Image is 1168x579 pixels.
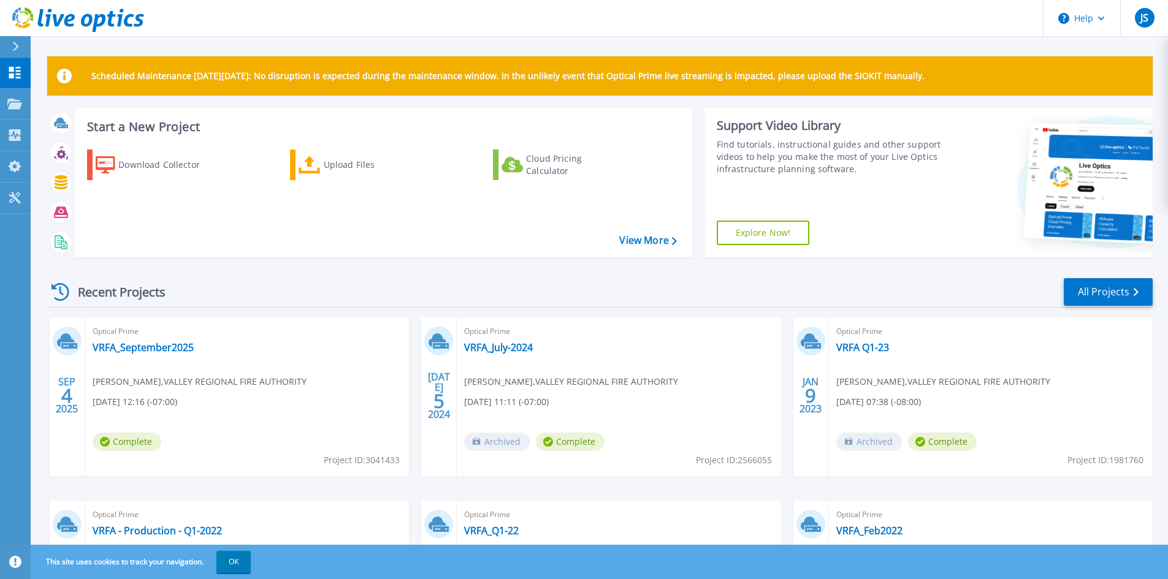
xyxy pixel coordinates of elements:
[1064,278,1153,306] a: All Projects
[47,277,182,307] div: Recent Projects
[324,453,400,467] span: Project ID: 3041433
[464,433,530,451] span: Archived
[118,153,216,177] div: Download Collector
[493,149,630,180] a: Cloud Pricing Calculator
[427,373,451,418] div: [DATE] 2024
[836,375,1050,388] span: [PERSON_NAME] , VALLEY REGIONAL FIRE AUTHORITY
[34,551,251,573] span: This site uses cookies to track your navigation.
[805,390,816,401] span: 9
[836,433,902,451] span: Archived
[836,395,921,409] span: [DATE] 07:38 (-08:00)
[836,341,889,354] a: VRFA Q1-23
[526,153,624,177] div: Cloud Pricing Calculator
[93,508,402,521] span: Optical Prime
[93,433,161,451] span: Complete
[799,373,822,418] div: JAN 2023
[93,341,194,354] a: VRFA_September2025
[55,373,78,418] div: SEP 2025
[91,71,925,81] p: Scheduled Maintenance [DATE][DATE]: No disruption is expected during the maintenance window. In t...
[290,149,427,180] a: Upload Files
[717,221,810,245] a: Explore Now!
[93,325,402,338] span: Optical Prime
[464,375,678,388] span: [PERSON_NAME] , VALLEY REGIONAL FIRE AUTHORITY
[87,120,676,134] h3: Start a New Project
[464,325,773,338] span: Optical Prime
[93,375,307,388] span: [PERSON_NAME] , VALLEY REGIONAL FIRE AUTHORITY
[836,325,1145,338] span: Optical Prime
[464,524,519,537] a: VRFA_Q1-22
[61,390,72,401] span: 4
[93,395,177,409] span: [DATE] 12:16 (-07:00)
[1140,13,1148,23] span: JS
[536,433,605,451] span: Complete
[619,235,676,246] a: View More
[433,396,445,406] span: 5
[464,341,533,354] a: VRFA_July-2024
[908,433,977,451] span: Complete
[93,524,222,537] a: VRFA - Production - Q1-2022
[87,149,224,180] a: Download Collector
[464,508,773,521] span: Optical Prime
[717,118,945,134] div: Support Video Library
[464,395,549,409] span: [DATE] 11:11 (-07:00)
[696,453,772,467] span: Project ID: 2566055
[836,524,903,537] a: VRFA_Feb2022
[717,138,945,175] div: Find tutorials, instructional guides and other support videos to help you make the most of your L...
[1067,453,1143,467] span: Project ID: 1981760
[216,551,251,573] button: OK
[324,153,422,177] div: Upload Files
[836,508,1145,521] span: Optical Prime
